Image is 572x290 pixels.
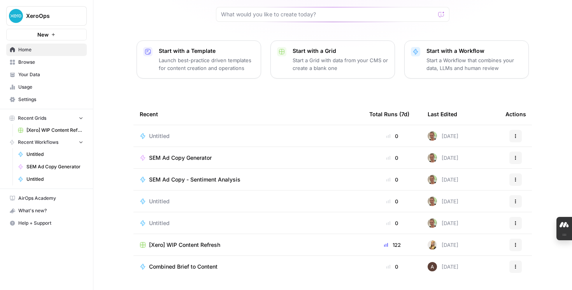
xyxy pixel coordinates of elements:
span: [Xero] WIP Content Refresh [26,127,83,134]
div: [DATE] [428,131,458,141]
p: Start a Workflow that combines your data, LLMs and human review [426,56,522,72]
a: Browse [6,56,87,68]
a: Home [6,44,87,56]
button: Recent Grids [6,112,87,124]
span: Settings [18,96,83,103]
a: Untitled [140,219,357,227]
span: Combined Brief to Content [149,263,218,271]
img: wtbmvrjo3qvncyiyitl6zoukl9gz [428,262,437,271]
span: Help + Support [18,220,83,227]
div: 0 [369,219,415,227]
p: Start with a Workflow [426,47,522,55]
button: New [6,29,87,40]
div: [DATE] [428,240,458,250]
p: Start with a Grid [293,47,388,55]
a: SEM Ad Copy Generator [140,154,357,162]
span: SEM Ad Copy Generator [26,163,83,170]
p: Launch best-practice driven templates for content creation and operations [159,56,254,72]
span: Recent Workflows [18,139,58,146]
span: Home [18,46,83,53]
span: Untitled [149,197,170,205]
span: SEM Ad Copy - Sentiment Analysis [149,176,240,183]
div: 0 [369,132,415,140]
span: XeroOps [26,12,73,20]
div: [DATE] [428,197,458,206]
span: Recent Grids [18,115,46,122]
div: 0 [369,176,415,183]
a: SEM Ad Copy Generator [14,161,87,173]
a: Untitled [14,148,87,161]
div: Actions [505,103,526,125]
a: Usage [6,81,87,93]
div: What's new? [7,205,86,217]
p: Start with a Template [159,47,254,55]
div: 122 [369,241,415,249]
div: Total Runs (7d) [369,103,409,125]
a: Untitled [140,132,357,140]
a: Untitled [140,197,357,205]
img: XeroOps Logo [9,9,23,23]
img: lmunieaapx9c9tryyoi7fiszj507 [428,218,437,228]
a: Your Data [6,68,87,81]
img: ygsh7oolkwauxdw54hskm6m165th [428,240,437,250]
div: Last Edited [428,103,457,125]
div: 0 [369,197,415,205]
span: SEM Ad Copy Generator [149,154,212,162]
img: lmunieaapx9c9tryyoi7fiszj507 [428,153,437,162]
button: Start with a TemplateLaunch best-practice driven templates for content creation and operations [137,40,261,79]
span: New [37,31,49,38]
a: Settings [6,93,87,106]
img: lmunieaapx9c9tryyoi7fiszj507 [428,175,437,184]
span: Browse [18,59,83,66]
div: [DATE] [428,262,458,271]
input: What would you like to create today? [221,10,435,18]
span: Untitled [149,219,170,227]
button: What's new? [6,204,87,217]
button: Start with a WorkflowStart a Workflow that combines your data, LLMs and human review [404,40,529,79]
a: [Xero] WIP Content Refresh [140,241,357,249]
button: Start with a GridStart a Grid with data from your CMS or create a blank one [270,40,395,79]
span: Untitled [26,176,83,183]
span: Usage [18,84,83,91]
p: Start a Grid with data from your CMS or create a blank one [293,56,388,72]
div: Recent [140,103,357,125]
div: [DATE] [428,218,458,228]
a: Untitled [14,173,87,185]
div: 0 [369,154,415,162]
span: Your Data [18,71,83,78]
a: SEM Ad Copy - Sentiment Analysis [140,176,357,183]
span: AirOps Academy [18,195,83,202]
a: Combined Brief to Content [140,263,357,271]
a: AirOps Academy [6,192,87,204]
button: Recent Workflows [6,136,87,148]
span: [Xero] WIP Content Refresh [149,241,220,249]
span: Untitled [26,151,83,158]
div: [DATE] [428,175,458,184]
button: Workspace: XeroOps [6,6,87,26]
a: [Xero] WIP Content Refresh [14,124,87,136]
div: [DATE] [428,153,458,162]
span: Untitled [149,132,170,140]
button: Help + Support [6,217,87,229]
img: lmunieaapx9c9tryyoi7fiszj507 [428,197,437,206]
img: lmunieaapx9c9tryyoi7fiszj507 [428,131,437,141]
div: 0 [369,263,415,271]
